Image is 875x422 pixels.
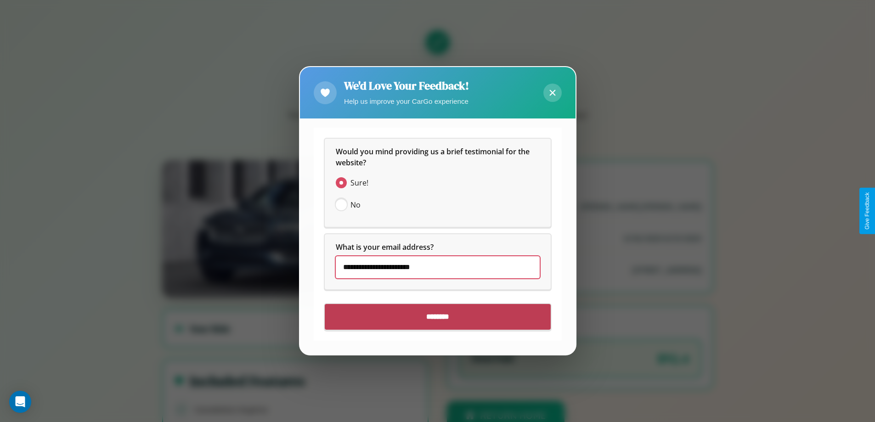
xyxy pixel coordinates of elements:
[9,391,31,413] div: Open Intercom Messenger
[344,78,469,93] h2: We'd Love Your Feedback!
[864,192,870,230] div: Give Feedback
[336,242,434,253] span: What is your email address?
[350,178,368,189] span: Sure!
[336,147,531,168] span: Would you mind providing us a brief testimonial for the website?
[344,95,469,107] p: Help us improve your CarGo experience
[350,200,361,211] span: No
